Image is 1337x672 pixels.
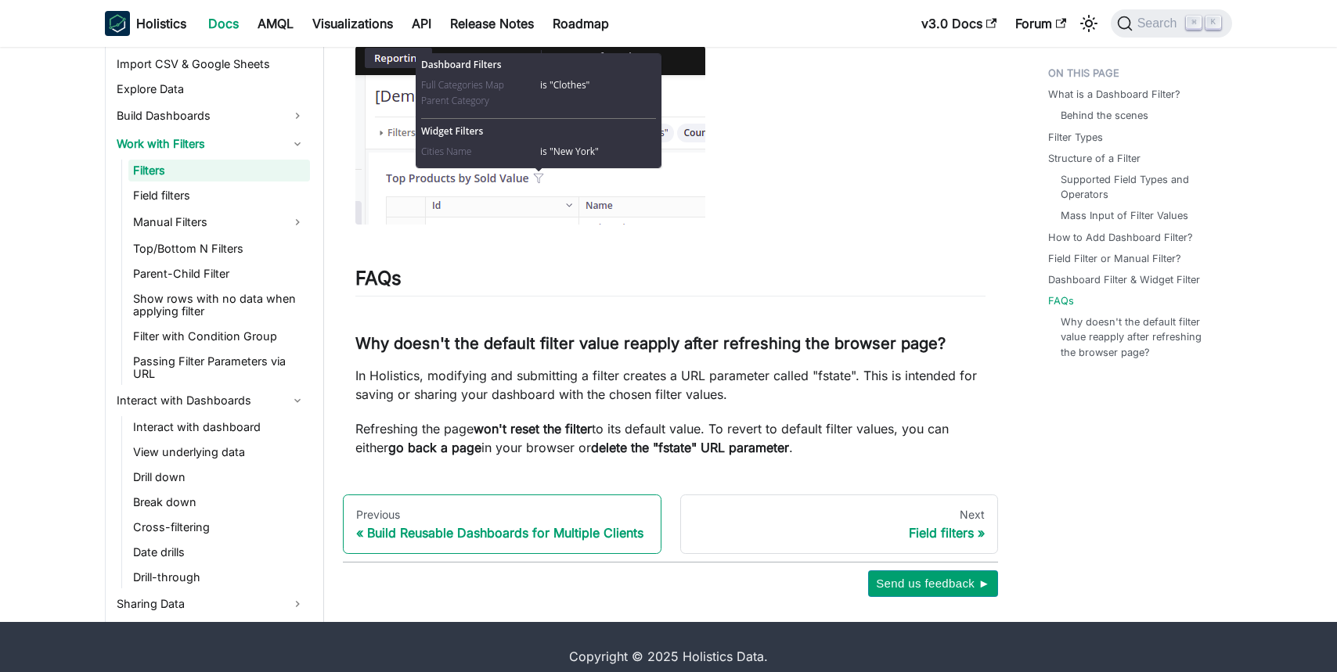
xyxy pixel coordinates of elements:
[388,440,481,455] strong: go back a page
[1076,11,1101,36] button: Switch between dark and light mode (currently light mode)
[1061,108,1148,123] a: Behind the scenes
[112,620,310,645] a: Find & Organize Content
[128,350,310,385] a: Passing Filter Parameters via URL
[128,541,310,563] a: Date drills
[112,388,310,413] a: Interact with Dashboards
[128,416,310,438] a: Interact with dashboard
[1061,314,1216,360] a: Why doesn't the default filter value reapply after refreshing the browser page?
[112,131,310,156] a: Work with Filters
[1048,151,1141,166] a: Structure of a Filter
[1048,251,1181,266] a: Field Filter or Manual Filter?
[128,263,310,285] a: Parent-Child Filter
[680,494,999,554] a: NextField filters
[105,11,186,36] a: HolisticsHolistics
[128,288,310,322] a: Show rows with no data when applying filter
[128,210,310,235] a: Manual Filters
[1111,9,1232,38] button: Search (Command+K)
[199,11,248,36] a: Docs
[1048,87,1180,102] a: What is a Dashboard Filter?
[868,570,998,597] button: Send us feedback ►
[1133,16,1187,31] span: Search
[128,566,310,588] a: Drill-through
[128,441,310,463] a: View underlying data
[474,421,592,437] strong: won't reset the filter
[402,11,441,36] a: API
[105,11,130,36] img: Holistics
[128,466,310,488] a: Drill down
[356,508,648,522] div: Previous
[355,334,986,354] h3: Why doesn't the default filter value reapply after refreshing the browser page?
[112,53,310,75] a: Import CSV & Google Sheets
[112,591,310,616] a: Sharing Data
[543,11,618,36] a: Roadmap
[128,325,310,347] a: Filter with Condition Group
[343,494,661,554] a: PreviousBuild Reusable Dashboards for Multiple Clients
[1205,16,1221,30] kbd: K
[128,160,310,181] a: Filters
[355,267,986,296] h2: FAQs
[1048,130,1103,145] a: Filter Types
[136,14,186,33] b: Holistics
[171,647,1166,666] div: Copyright © 2025 Holistics Data.
[343,494,998,554] nav: Docs pages
[694,508,986,522] div: Next
[1048,272,1200,287] a: Dashboard Filter & Widget Filter
[112,103,310,128] a: Build Dashboards
[1061,208,1188,223] a: Mass Input of Filter Values
[694,525,986,541] div: Field filters
[441,11,543,36] a: Release Notes
[876,573,990,594] span: Send us feedback ►
[1186,16,1202,30] kbd: ⌘
[248,11,303,36] a: AMQL
[1061,172,1216,202] a: Supported Field Types and Operators
[591,440,789,455] strong: delete the "fstate" URL parameter
[1006,11,1076,36] a: Forum
[112,78,310,100] a: Explore Data
[356,525,648,541] div: Build Reusable Dashboards for Multiple Clients
[355,366,986,404] p: In Holistics, modifying and submitting a filter creates a URL parameter called "fstate". This is ...
[355,419,986,457] p: Refreshing the page to its default value. To revert to default filter values, you can either in y...
[1048,230,1193,245] a: How to Add Dashboard Filter?
[303,11,402,36] a: Visualizations
[128,491,310,513] a: Break down
[128,238,310,260] a: Top/Bottom N Filters
[128,185,310,207] a: Field filters
[128,516,310,538] a: Cross-filtering
[1048,293,1074,308] a: FAQs
[912,11,1006,36] a: v3.0 Docs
